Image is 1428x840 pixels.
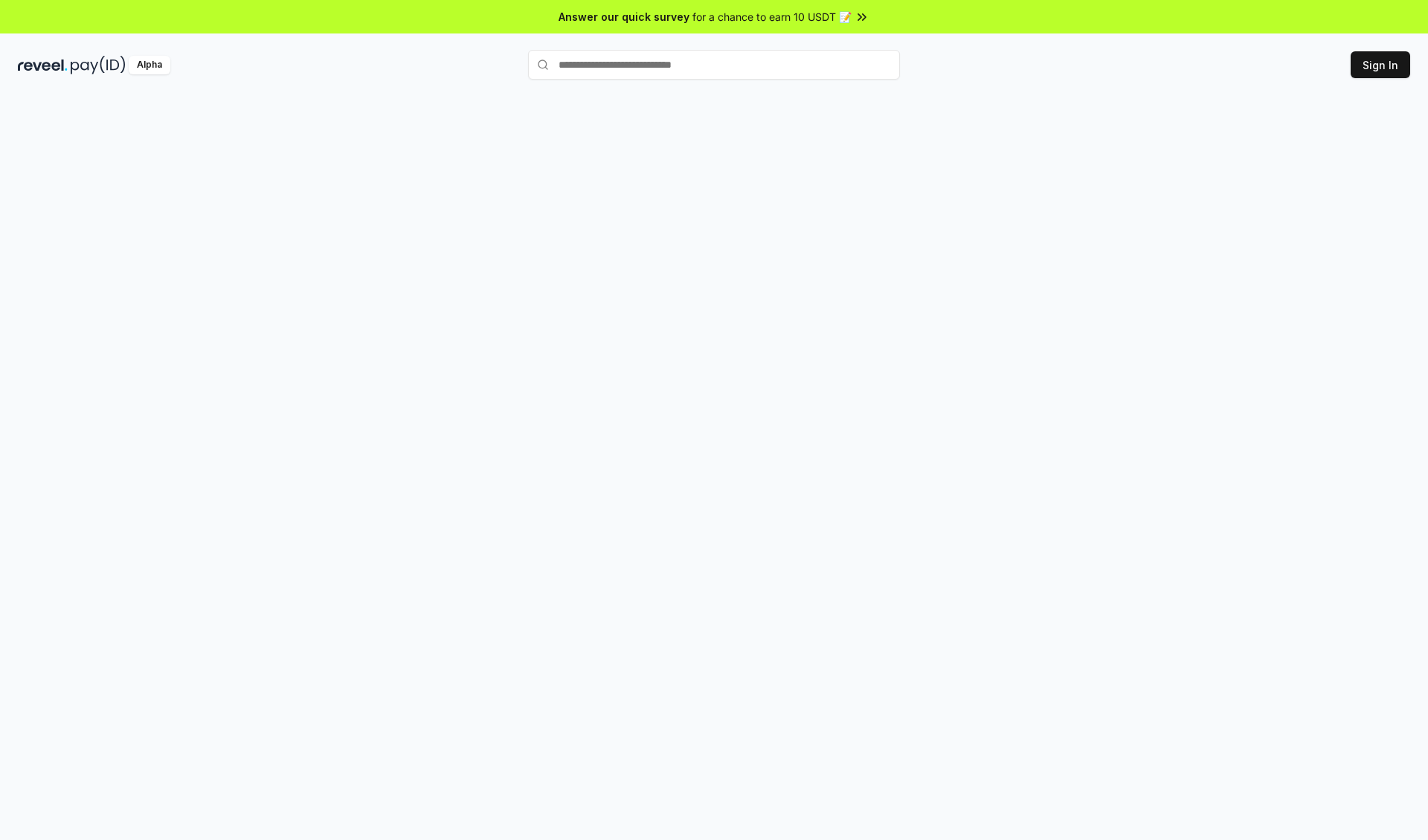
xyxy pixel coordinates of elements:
button: Sign In [1351,51,1410,78]
div: Alpha [129,56,170,74]
span: for a chance to earn 10 USDT 📝 [692,9,852,25]
img: reveel_dark [18,56,68,74]
img: pay_id [71,56,126,74]
span: Answer our quick survey [559,9,689,25]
